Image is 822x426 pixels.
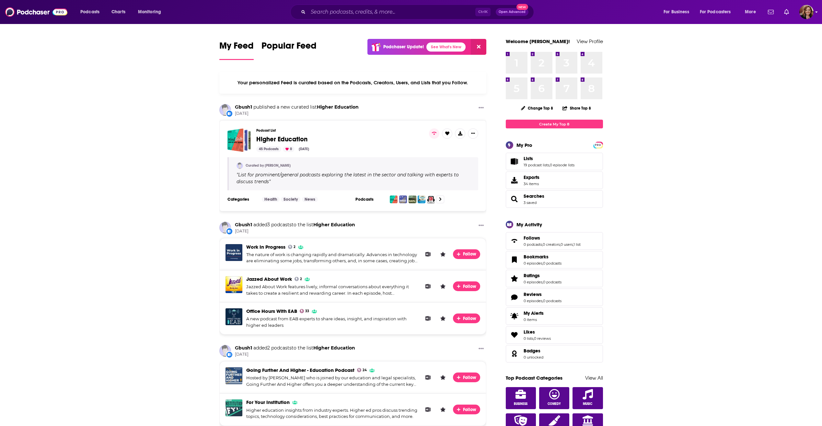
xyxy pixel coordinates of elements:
[305,310,309,313] span: 33
[227,128,251,152] a: Higher Education
[237,162,243,169] img: Gbush1
[524,235,581,241] a: Follows
[524,299,542,303] a: 0 episodes
[138,7,161,17] span: Monitoring
[423,249,433,259] button: Add to List
[583,402,592,406] span: Music
[423,314,433,323] button: Add to List
[219,104,231,116] img: Gbush1
[383,44,424,50] p: Podchaser Update!
[5,6,67,18] a: Podchaser - Follow, Share and Rate Podcasts
[296,5,540,19] div: Search podcasts, credits, & more...
[508,349,521,358] a: Badges
[524,200,537,205] a: 3 saved
[235,104,252,110] a: Gbush1
[256,136,307,143] a: Higher Education
[219,222,231,233] a: Gbush1
[438,314,448,323] button: Leave a Rating
[237,172,459,184] span: " "
[506,251,603,268] span: Bookmarks
[235,352,355,357] span: [DATE]
[463,316,477,321] span: Follow
[363,369,367,372] span: 24
[516,4,528,10] span: New
[246,308,297,314] span: Office Hours With EAB
[506,172,603,189] a: Exports
[506,190,603,208] span: Searches
[256,135,307,143] span: Higher Education
[226,367,242,384] img: Going Further And Higher - Education Podcast
[76,7,108,17] button: open menu
[524,348,543,354] a: Badges
[438,405,448,414] button: Leave a Rating
[542,242,543,247] span: ,
[524,273,540,278] span: Ratings
[745,7,756,17] span: More
[111,7,125,17] span: Charts
[524,329,551,335] a: Likes
[524,273,562,278] a: Ratings
[463,375,477,380] span: Follow
[476,104,486,112] button: Show More Button
[283,146,295,152] div: 0
[594,143,602,148] span: PRO
[219,40,254,55] span: My Feed
[453,281,480,291] button: Follow
[418,195,425,203] img: Education Talk Radio
[438,249,448,259] button: Leave a Rating
[524,193,544,199] a: Searches
[543,299,562,303] a: 0 podcasts
[548,402,561,406] span: Comedy
[246,244,285,250] span: Work In Progress
[300,278,302,280] span: 2
[506,232,603,250] span: Follows
[237,172,459,184] span: List for prominent/general podcasts exploring the latest in the sector and talking with experts t...
[524,336,533,341] a: 0 lists
[235,345,355,351] h3: to the list
[80,7,99,17] span: Podcasts
[476,345,486,353] button: Show More Button
[508,255,521,264] a: Bookmarks
[781,6,792,18] a: Show notifications dropdown
[506,120,603,128] a: Create My Top 8
[508,195,521,204] a: Searches
[246,399,290,405] a: For Your Institution
[516,221,542,228] div: My Activity
[226,110,233,117] div: New List
[524,355,543,360] a: 0 unlocked
[524,310,544,316] span: My Alerts
[506,345,603,362] span: Badges
[696,7,740,17] button: open menu
[246,407,418,420] div: Higher education insights from industry experts. Higher ed pros discuss trending topics, technolo...
[253,222,292,228] span: added 3 podcasts
[453,405,480,414] button: Follow
[219,345,231,357] a: Gbush1
[390,195,398,203] img: MindShift Podcast
[468,128,478,139] button: Show More Button
[506,387,536,409] a: Business
[524,174,539,180] span: Exports
[506,326,603,344] span: Likes
[246,375,418,387] div: Hosted by [PERSON_NAME] who is joined by our education and legal specialists, Going Further And H...
[256,146,281,152] div: 45 Podcasts
[524,317,544,322] span: 0 items
[235,222,355,228] h3: to the list
[226,244,242,261] a: Work In Progress
[799,5,814,19] button: Show profile menu
[235,111,359,116] span: [DATE]
[499,10,526,14] span: Open Advanced
[308,7,475,17] input: Search podcasts, credits, & more...
[508,312,521,321] span: My Alerts
[543,242,560,247] a: 0 creators
[302,197,318,202] a: News
[799,5,814,19] span: Logged in as LavidgeBooks5
[542,280,543,284] span: ,
[799,5,814,19] img: User Profile
[508,274,521,283] a: Ratings
[261,40,317,60] a: Popular Feed
[453,314,480,323] button: Follow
